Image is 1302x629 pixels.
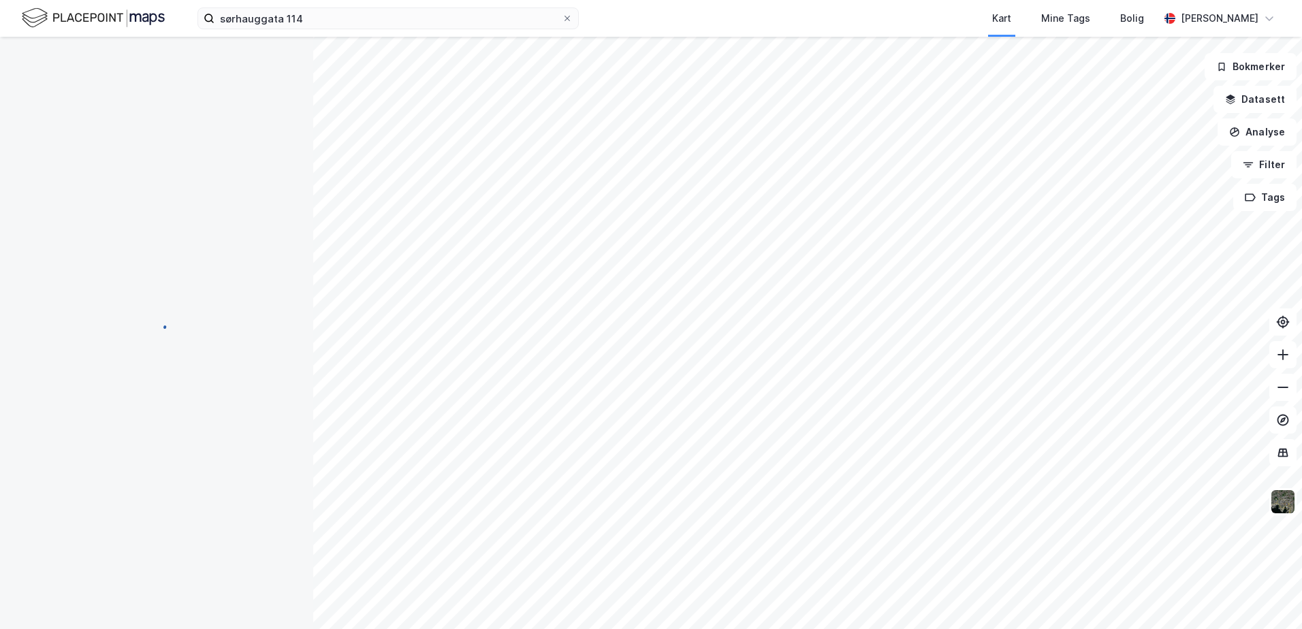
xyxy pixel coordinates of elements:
img: spinner.a6d8c91a73a9ac5275cf975e30b51cfb.svg [146,314,168,336]
img: 9k= [1270,489,1296,515]
div: [PERSON_NAME] [1181,10,1258,27]
input: Søk på adresse, matrikkel, gårdeiere, leietakere eller personer [215,8,562,29]
button: Tags [1233,184,1297,211]
div: Mine Tags [1041,10,1090,27]
div: Kontrollprogram for chat [1234,564,1302,629]
div: Kart [992,10,1011,27]
button: Filter [1231,151,1297,178]
iframe: Chat Widget [1234,564,1302,629]
button: Analyse [1218,118,1297,146]
button: Bokmerker [1205,53,1297,80]
div: Bolig [1120,10,1144,27]
button: Datasett [1213,86,1297,113]
img: logo.f888ab2527a4732fd821a326f86c7f29.svg [22,6,165,30]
